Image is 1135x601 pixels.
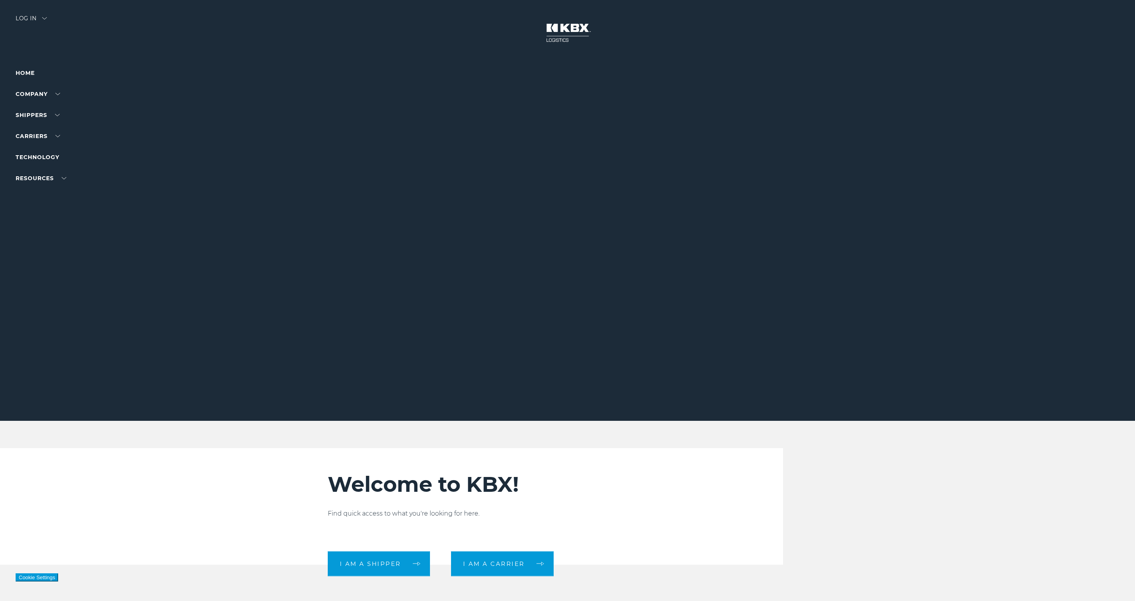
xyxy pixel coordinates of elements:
span: I am a carrier [463,561,525,567]
img: arrow [42,17,47,20]
a: SHIPPERS [16,112,60,119]
img: kbx logo [538,16,597,50]
div: Log in [16,16,47,27]
p: Find quick access to what you're looking for here. [328,509,838,518]
a: Carriers [16,133,60,140]
a: Technology [16,154,59,161]
a: I am a carrier arrow arrow [451,551,554,576]
button: Cookie Settings [16,573,58,581]
a: Company [16,90,60,98]
a: I am a shipper arrow arrow [328,551,430,576]
h2: Welcome to KBX! [328,472,838,497]
span: I am a shipper [340,561,401,567]
a: Home [16,69,35,76]
a: RESOURCES [16,175,66,182]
